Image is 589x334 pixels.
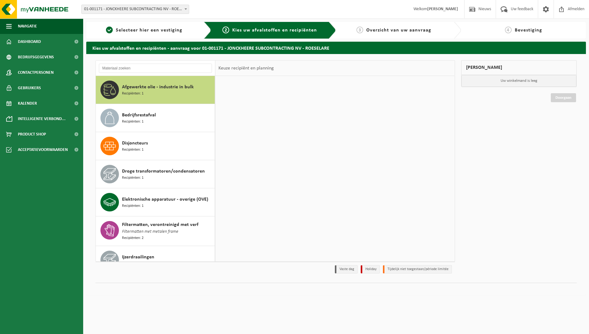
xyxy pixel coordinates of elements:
span: 4 [505,27,512,33]
button: Bedrijfsrestafval Recipiënten: 1 [96,104,215,132]
span: Recipiënten: 1 [122,119,144,125]
span: Intelligente verbond... [18,111,66,127]
button: Disjoncteurs Recipiënten: 1 [96,132,215,160]
li: Tijdelijk niet toegestaan/période limitée [383,265,452,273]
button: Afgewerkte olie - industrie in bulk Recipiënten: 1 [96,76,215,104]
span: Kalender [18,96,37,111]
span: Recipiënten: 1 [122,175,144,181]
span: Elektronische apparatuur - overige (OVE) [122,196,208,203]
span: Bedrijfsgegevens [18,49,54,65]
span: 1 [106,27,113,33]
h2: Kies uw afvalstoffen en recipiënten - aanvraag voor 01-001171 - JONCKHEERE SUBCONTRACTING NV - RO... [86,42,586,54]
button: Filtermatten, verontreinigd met verf Filtermatten met metalen frame Recipiënten: 2 [96,216,215,246]
span: Afgewerkte olie - industrie in bulk [122,83,194,91]
span: Ijzerdraailingen [122,253,154,261]
button: Droge transformatoren/condensatoren Recipiënten: 1 [96,160,215,188]
button: Elektronische apparatuur - overige (OVE) Recipiënten: 1 [96,188,215,216]
span: Kies uw afvalstoffen en recipiënten [232,28,317,33]
strong: [PERSON_NAME] [427,7,458,11]
span: Filtermatten met metalen frame [122,228,178,235]
span: Filtermatten, verontreinigd met verf [122,221,198,228]
li: Vaste dag [335,265,358,273]
span: Navigatie [18,19,37,34]
span: Dashboard [18,34,41,49]
li: Holiday [361,265,380,273]
span: Acceptatievoorwaarden [18,142,68,157]
span: Recipiënten: 1 [122,147,144,153]
div: Keuze recipiënt en planning [215,61,277,76]
span: Disjoncteurs [122,140,148,147]
span: Bevestiging [515,28,542,33]
span: Recipiënten: 1 [122,261,144,267]
span: Selecteer hier een vestiging [116,28,182,33]
span: Droge transformatoren/condensatoren [122,168,205,175]
span: Recipiënten: 1 [122,91,144,97]
div: [PERSON_NAME] [461,60,577,75]
span: 01-001171 - JONCKHEERE SUBCONTRACTING NV - ROESELARE [81,5,189,14]
input: Materiaal zoeken [99,64,212,73]
span: Bedrijfsrestafval [122,111,156,119]
p: Uw winkelmand is leeg [461,75,577,87]
span: 3 [356,27,363,33]
span: Overzicht van uw aanvraag [366,28,431,33]
span: Product Shop [18,127,46,142]
span: 01-001171 - JONCKHEERE SUBCONTRACTING NV - ROESELARE [82,5,189,14]
a: Doorgaan [551,93,576,102]
span: Gebruikers [18,80,41,96]
a: 1Selecteer hier een vestiging [89,27,199,34]
button: Ijzerdraailingen Recipiënten: 1 [96,246,215,274]
span: 2 [222,27,229,33]
span: Recipiënten: 2 [122,235,144,241]
span: Recipiënten: 1 [122,203,144,209]
span: Contactpersonen [18,65,54,80]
